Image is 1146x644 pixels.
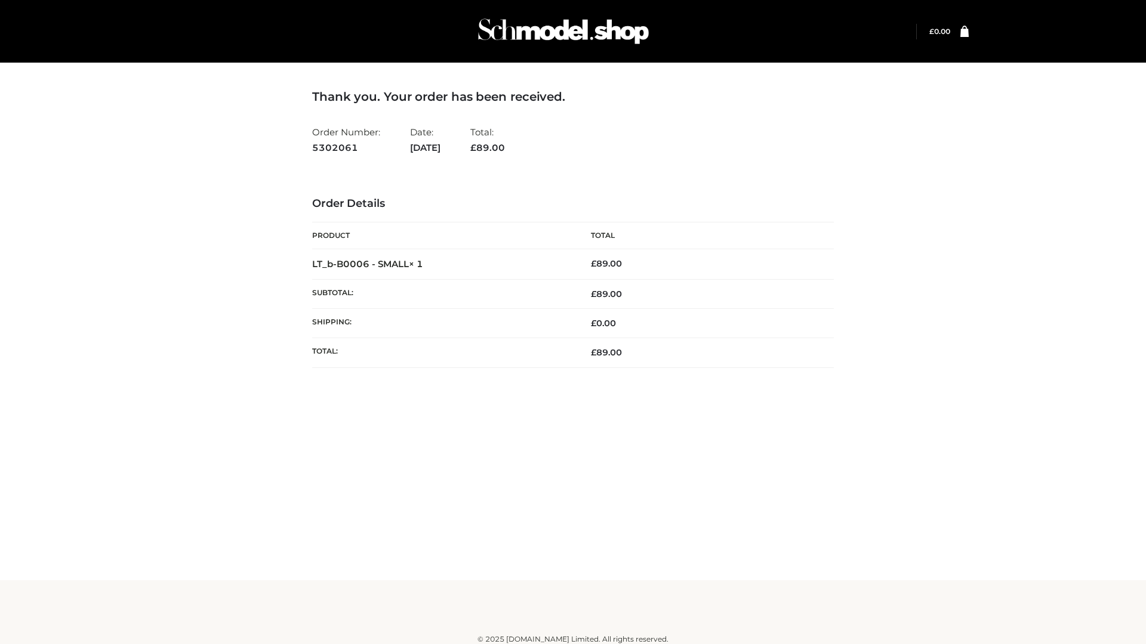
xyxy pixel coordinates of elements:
bdi: 0.00 [591,318,616,329]
li: Total: [470,122,505,158]
span: £ [470,142,476,153]
span: 89.00 [591,347,622,358]
a: £0.00 [929,27,950,36]
th: Total [573,222,834,249]
h3: Thank you. Your order has been received. [312,89,834,104]
span: £ [591,289,596,299]
span: £ [591,318,596,329]
h3: Order Details [312,197,834,210]
strong: 5302061 [312,140,380,156]
img: Schmodel Admin 964 [474,8,653,55]
span: £ [929,27,934,36]
th: Total: [312,338,573,367]
th: Product [312,222,573,249]
th: Shipping: [312,309,573,338]
strong: [DATE] [410,140,440,156]
span: 89.00 [591,289,622,299]
li: Date: [410,122,440,158]
bdi: 0.00 [929,27,950,36]
span: £ [591,347,596,358]
span: £ [591,258,596,269]
th: Subtotal: [312,279,573,308]
bdi: 89.00 [591,258,622,269]
li: Order Number: [312,122,380,158]
strong: × 1 [409,258,423,270]
strong: LT_b-B0006 - SMALL [312,258,423,270]
span: 89.00 [470,142,505,153]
